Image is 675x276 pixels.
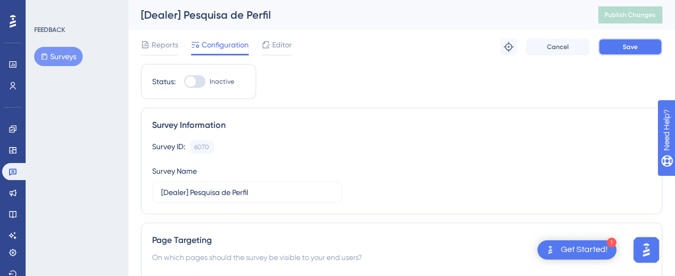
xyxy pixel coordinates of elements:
[152,234,651,247] div: Page Targeting
[623,43,638,51] span: Save
[537,240,616,259] div: Open Get Started! checklist, remaining modules: 1
[152,140,185,154] div: Survey ID:
[141,7,571,22] div: [Dealer] Pesquisa de Perfil
[25,3,67,15] span: Need Help?
[152,165,197,177] div: Survey Name
[161,186,333,198] input: Type your Survey name
[194,143,209,151] div: 6070
[607,238,616,247] div: 1
[605,11,656,19] span: Publish Changes
[630,234,662,266] iframe: UserGuiding AI Assistant Launcher
[272,38,292,51] span: Editor
[598,38,662,55] button: Save
[152,251,651,264] div: On which pages should the survey be visible to your end users?
[152,38,178,51] span: Reports
[34,47,83,66] button: Surveys
[598,6,662,23] button: Publish Changes
[34,26,65,34] div: FEEDBACK
[547,43,569,51] span: Cancel
[152,75,176,88] div: Status:
[202,38,249,51] span: Configuration
[526,38,590,55] button: Cancel
[561,244,608,256] div: Get Started!
[210,77,234,86] span: Inactive
[544,243,557,256] img: launcher-image-alternative-text
[152,119,651,132] div: Survey Information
